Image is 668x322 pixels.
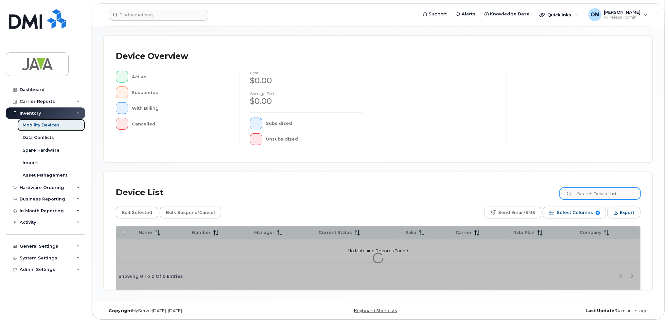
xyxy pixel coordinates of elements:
div: With Billing [132,102,229,114]
div: MyServe [DATE]–[DATE] [104,308,287,313]
div: Device List [116,184,164,201]
input: Search Device List ... [560,188,641,199]
div: Suspended [132,86,229,98]
span: Edit Selected [122,208,152,218]
span: 9 [596,211,600,215]
button: Bulk Suspend/Cancel [160,207,221,218]
div: Cancelled [132,118,229,130]
span: Send Email/SMS [498,208,535,218]
span: Wireless Admin [604,15,641,20]
span: Alerts [462,11,475,17]
span: Export [620,208,634,218]
input: Find something... [109,9,208,21]
button: Edit Selected [116,207,158,218]
div: Unsubsidized [266,133,363,145]
button: Export [607,207,641,218]
span: Quicklinks [547,12,571,17]
span: ON [591,11,599,19]
a: Alerts [451,8,480,21]
span: [PERSON_NAME] [604,9,641,15]
div: Device Overview [116,48,188,65]
span: Select Columns [557,208,593,218]
h4: Average cost [250,91,362,96]
div: Active [132,71,229,83]
a: Support [418,8,451,21]
strong: Copyright [109,308,132,313]
div: 34 minutes ago [470,308,653,313]
button: Select Columns 9 [543,207,606,218]
a: Keyboard Shortcuts [354,308,397,313]
div: Quicklinks [535,8,583,21]
div: $0.00 [250,75,362,86]
div: Subsidized [266,118,363,129]
div: $0.00 [250,96,362,107]
a: Knowledge Base [480,8,534,21]
span: Support [429,11,447,17]
strong: Last Update [586,308,614,313]
button: Send Email/SMS [484,207,541,218]
div: Osborn Nyasore [584,8,652,21]
span: Bulk Suspend/Cancel [166,208,215,218]
span: Knowledge Base [490,11,530,17]
h4: cost [250,71,362,75]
